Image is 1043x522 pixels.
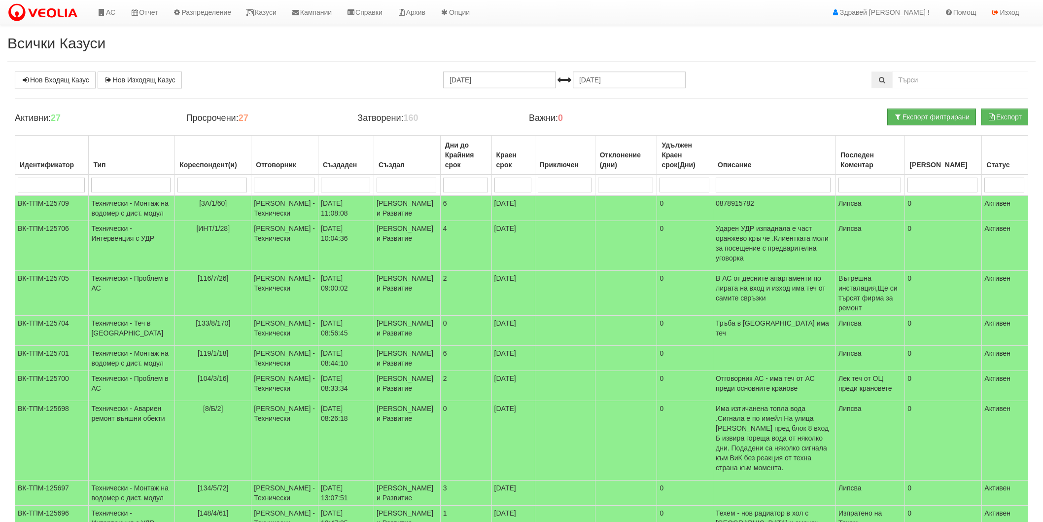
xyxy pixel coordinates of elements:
[905,221,982,271] td: 0
[89,316,175,346] td: Технически - Теч в [GEOGRAPHIC_DATA]
[905,481,982,506] td: 0
[374,401,441,481] td: [PERSON_NAME] и Развитие
[443,274,447,282] span: 2
[318,136,374,175] th: Създаден: No sort applied, activate to apply an ascending sort
[443,509,447,517] span: 1
[836,136,905,175] th: Последен Коментар: No sort applied, activate to apply an ascending sort
[251,271,318,316] td: [PERSON_NAME] - Технически
[89,271,175,316] td: Технически - Проблем в АС
[529,113,686,123] h4: Важни:
[374,136,441,175] th: Създал: No sort applied, activate to apply an ascending sort
[374,481,441,506] td: [PERSON_NAME] и Развитие
[89,401,175,481] td: Технически - Авариен ремонт външни обекти
[838,484,862,492] span: Липсва
[713,136,836,175] th: Описание: No sort applied, activate to apply an ascending sort
[982,221,1028,271] td: Активен
[558,113,563,123] b: 0
[982,271,1028,316] td: Активен
[198,484,228,492] span: [134/5/72]
[491,271,535,316] td: [DATE]
[89,221,175,271] td: Технически - Интервенция с УДР
[198,509,228,517] span: [148/4/61]
[595,136,657,175] th: Отклонение (дни): No sort applied, activate to apply an ascending sort
[374,346,441,371] td: [PERSON_NAME] и Развитие
[91,158,172,172] div: Тип
[318,195,374,221] td: [DATE] 11:08:08
[318,316,374,346] td: [DATE] 08:56:45
[907,158,979,172] div: [PERSON_NAME]
[657,346,713,371] td: 0
[196,224,230,232] span: [ИНТ/1/28]
[318,346,374,371] td: [DATE] 08:44:10
[491,481,535,506] td: [DATE]
[982,195,1028,221] td: Активен
[838,148,902,172] div: Последен Коментар
[905,346,982,371] td: 0
[491,136,535,175] th: Краен срок: No sort applied, activate to apply an ascending sort
[905,136,982,175] th: Брой Файлове: No sort applied, activate to apply an ascending sort
[657,401,713,481] td: 0
[198,274,228,282] span: [116/7/26]
[443,224,447,232] span: 4
[982,136,1028,175] th: Статус: No sort applied, activate to apply an ascending sort
[254,158,315,172] div: Отговорник
[838,319,862,327] span: Липсва
[905,271,982,316] td: 0
[982,481,1028,506] td: Активен
[318,371,374,401] td: [DATE] 08:33:34
[491,316,535,346] td: [DATE]
[251,316,318,346] td: [PERSON_NAME] - Технически
[984,158,1025,172] div: Статус
[374,195,441,221] td: [PERSON_NAME] и Развитие
[251,401,318,481] td: [PERSON_NAME] - Технически
[838,405,862,412] span: Липсва
[89,346,175,371] td: Технически - Монтаж на водомер с дист. модул
[251,136,318,175] th: Отговорник: No sort applied, activate to apply an ascending sort
[15,271,89,316] td: ВК-ТПМ-125705
[203,405,223,412] span: [8/Б/2]
[657,195,713,221] td: 0
[15,72,96,88] a: Нов Входящ Казус
[251,195,318,221] td: [PERSON_NAME] - Технически
[491,195,535,221] td: [DATE]
[716,373,833,393] p: Отговорник АС - има теч от АС преди основните кранове
[657,371,713,401] td: 0
[403,113,418,123] b: 160
[838,349,862,357] span: Липсва
[89,481,175,506] td: Технически - Монтаж на водомер с дист. модул
[239,113,248,123] b: 27
[18,158,86,172] div: Идентификатор
[443,484,447,492] span: 3
[981,109,1028,125] button: Експорт
[374,221,441,271] td: [PERSON_NAME] и Развитие
[716,404,833,473] p: Има изтичанена топла вода .Сигнала е по имейл На улица [PERSON_NAME] пред блок 8 вход Б извира го...
[491,401,535,481] td: [DATE]
[15,113,172,123] h4: Активни:
[443,319,447,327] span: 0
[15,346,89,371] td: ВК-ТПМ-125701
[15,401,89,481] td: ВК-ТПМ-125698
[716,318,833,338] p: Тръба в [GEOGRAPHIC_DATA] има теч
[186,113,343,123] h4: Просрочени:
[15,316,89,346] td: ВК-ТПМ-125704
[491,371,535,401] td: [DATE]
[443,349,447,357] span: 6
[982,401,1028,481] td: Активен
[89,136,175,175] th: Тип: No sort applied, activate to apply an ascending sort
[98,72,182,88] a: Нов Изходящ Казус
[199,199,227,207] span: [3А/1/60]
[660,138,710,172] div: Удължен Краен срок(Дни)
[538,158,592,172] div: Приключен
[494,148,532,172] div: Краен срок
[892,72,1028,88] input: Търсене по Идентификатор, Бл/Вх/Ап, Тип, Описание, Моб. Номер, Имейл, Файл, Коментар,
[657,221,713,271] td: 0
[491,346,535,371] td: [DATE]
[318,401,374,481] td: [DATE] 08:26:18
[251,221,318,271] td: [PERSON_NAME] - Технически
[905,401,982,481] td: 0
[838,199,862,207] span: Липсва
[838,274,897,312] span: Вътрешна инсталация,Ще си търсят фирма за ремонт
[535,136,595,175] th: Приключен: No sort applied, activate to apply an ascending sort
[15,195,89,221] td: ВК-ТПМ-125709
[716,273,833,303] p: В АС от десните апартаменти по лирата на вход и изход има теч от самите свръзки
